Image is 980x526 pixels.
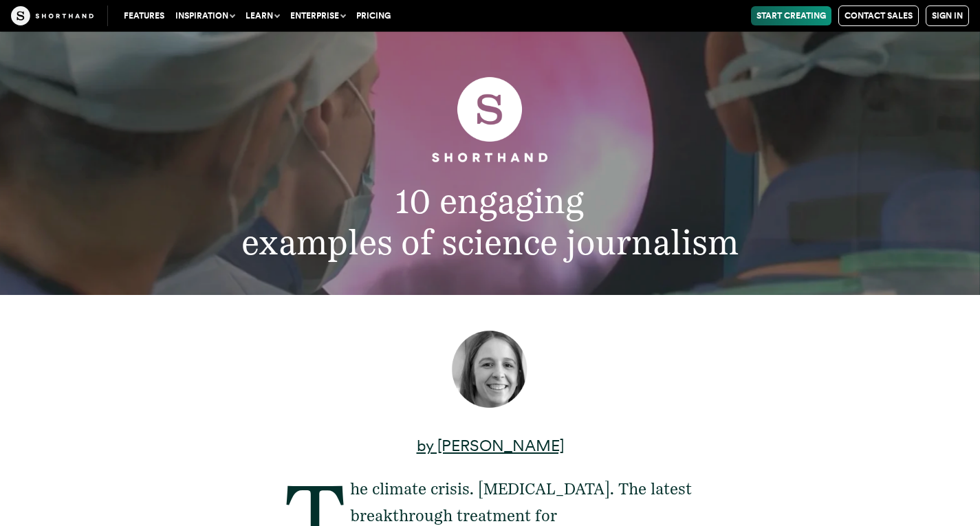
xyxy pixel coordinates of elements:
[100,181,880,263] h2: 10 engaging examples of science journalism
[240,6,285,25] button: Learn
[118,6,170,25] a: Features
[351,6,396,25] a: Pricing
[285,6,351,25] button: Enterprise
[751,6,831,25] a: Start Creating
[170,6,240,25] button: Inspiration
[11,6,94,25] img: The Craft
[838,6,919,26] a: Contact Sales
[926,6,969,26] a: Sign in
[417,436,564,455] a: by [PERSON_NAME]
